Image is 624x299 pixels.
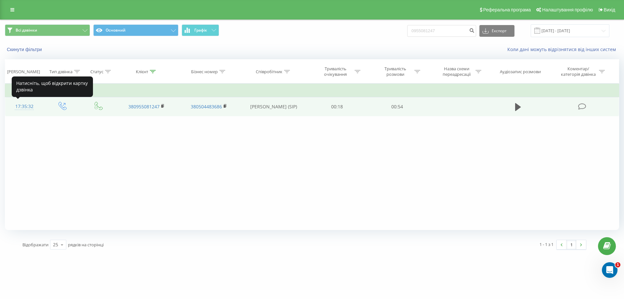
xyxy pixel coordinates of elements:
[7,69,40,75] div: [PERSON_NAME]
[307,97,367,116] td: 00:18
[136,69,148,75] div: Клієнт
[542,7,593,12] span: Налаштування профілю
[53,241,58,248] div: 25
[604,7,615,12] span: Вихід
[602,262,617,278] iframe: Intercom live chat
[5,24,90,36] button: Всі дзвінки
[240,97,307,116] td: [PERSON_NAME] (SIP)
[256,69,282,75] div: Співробітник
[49,69,72,75] div: Тип дзвінка
[378,66,413,77] div: Тривалість розмови
[500,69,541,75] div: Аудіозапис розмови
[566,240,576,249] a: 1
[439,66,474,77] div: Назва схеми переадресації
[615,262,620,267] span: 1
[12,76,93,97] div: Натисніть, щоб відкрити картку дзвінка
[367,97,427,116] td: 00:54
[182,24,219,36] button: Графік
[407,25,476,37] input: Пошук за номером
[479,25,514,37] button: Експорт
[194,28,207,33] span: Графік
[483,7,531,12] span: Реферальна програма
[68,242,104,248] span: рядків на сторінці
[191,69,218,75] div: Бізнес номер
[559,66,597,77] div: Коментар/категорія дзвінка
[539,241,553,248] div: 1 - 1 з 1
[191,103,222,110] a: 380504483686
[128,103,160,110] a: 380955081247
[5,84,619,97] td: Вчора
[93,24,178,36] button: Основний
[12,100,37,113] div: 17:35:32
[90,69,103,75] div: Статус
[16,28,37,33] span: Всі дзвінки
[5,47,45,52] button: Скинути фільтри
[318,66,353,77] div: Тривалість очікування
[507,46,619,52] a: Коли дані можуть відрізнятися вiд інших систем
[22,242,48,248] span: Відображати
